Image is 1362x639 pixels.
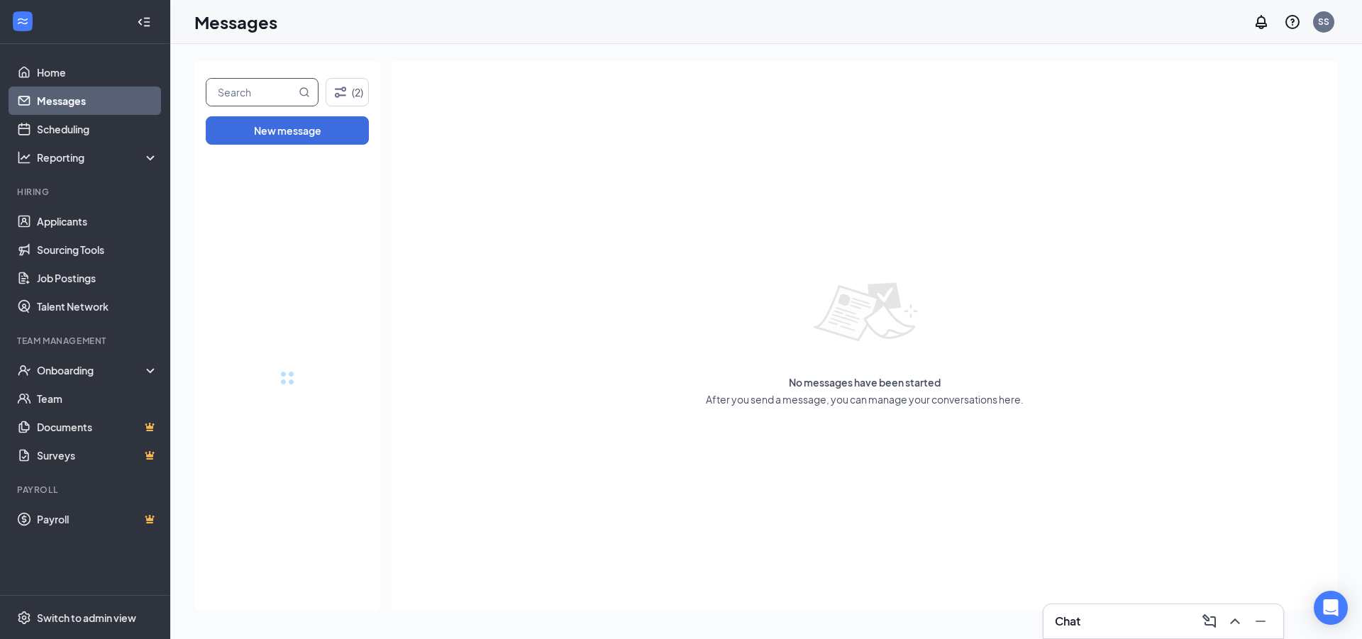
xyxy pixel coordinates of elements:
svg: MagnifyingGlass [299,87,310,98]
span: No messages have been started [789,375,941,389]
a: PayrollCrown [37,505,158,533]
svg: QuestionInfo [1284,13,1301,30]
div: Onboarding [37,363,146,377]
svg: WorkstreamLogo [16,14,30,28]
svg: ChevronUp [1227,613,1244,630]
a: Scheduling [37,115,158,143]
h1: Messages [194,10,277,34]
svg: Settings [17,611,31,625]
input: Search [206,79,296,106]
div: Team Management [17,335,155,347]
button: Filter (2) [326,78,369,106]
svg: Filter [332,84,349,101]
a: Team [37,384,158,413]
button: ChevronUp [1224,610,1246,633]
button: ComposeMessage [1198,610,1221,633]
button: Minimize [1249,610,1272,633]
a: SurveysCrown [37,441,158,469]
div: Hiring [17,186,155,198]
span: After you send a message, you can manage your conversations here. [706,392,1024,406]
a: Sourcing Tools [37,235,158,264]
svg: Minimize [1252,613,1269,630]
svg: Collapse [137,15,151,29]
a: Home [37,58,158,87]
div: Open Intercom Messenger [1314,591,1348,625]
a: Job Postings [37,264,158,292]
button: New message [206,116,369,145]
h3: Chat [1055,613,1080,629]
svg: Analysis [17,150,31,165]
a: Messages [37,87,158,115]
div: Reporting [37,150,159,165]
div: Switch to admin view [37,611,136,625]
a: Talent Network [37,292,158,321]
div: SS [1318,16,1329,28]
a: DocumentsCrown [37,413,158,441]
div: Payroll [17,484,155,496]
a: Applicants [37,207,158,235]
svg: UserCheck [17,363,31,377]
svg: Notifications [1253,13,1270,30]
svg: ComposeMessage [1201,613,1218,630]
